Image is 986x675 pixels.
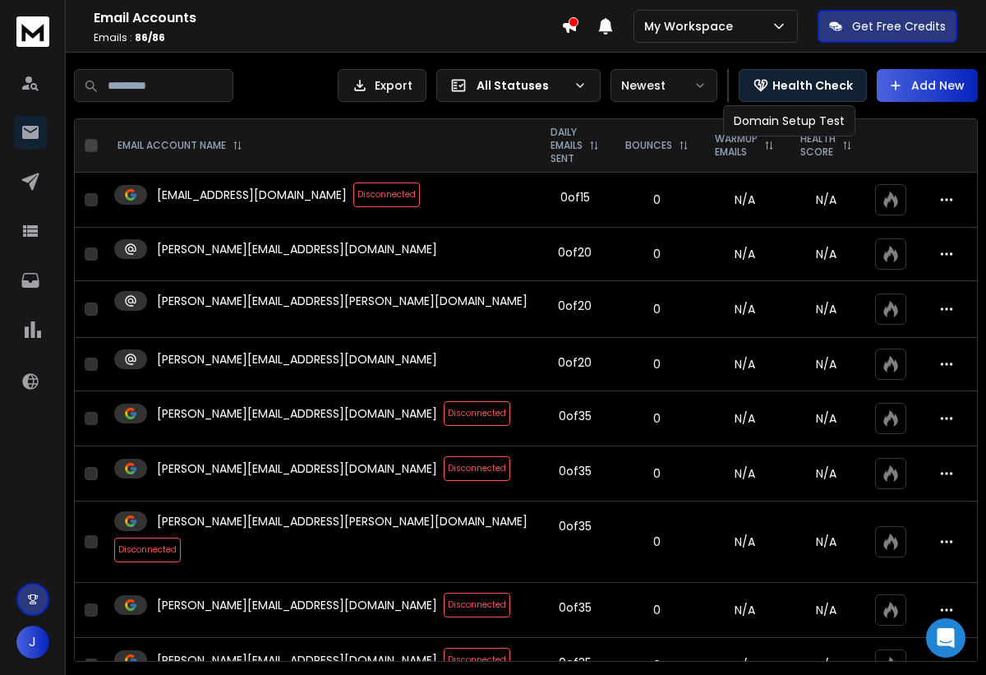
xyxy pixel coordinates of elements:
[559,463,592,479] div: 0 of 35
[715,132,758,159] p: WARMUP EMAILS
[560,189,590,206] div: 0 of 15
[157,652,437,668] p: [PERSON_NAME][EMAIL_ADDRESS][DOMAIN_NAME]
[702,583,787,638] td: N/A
[444,401,510,426] span: Disconnected
[702,502,787,583] td: N/A
[444,593,510,617] span: Disconnected
[558,244,592,261] div: 0 of 20
[559,518,592,534] div: 0 of 35
[702,338,787,391] td: N/A
[622,192,692,208] p: 0
[772,77,853,94] p: Health Check
[559,654,592,671] div: 0 of 35
[877,69,978,102] button: Add New
[622,465,692,482] p: 0
[622,301,692,317] p: 0
[797,534,855,550] p: N/A
[797,246,855,262] p: N/A
[622,246,692,262] p: 0
[622,356,692,372] p: 0
[926,618,965,658] div: Open Intercom Messenger
[558,354,592,371] div: 0 of 20
[117,139,242,152] div: EMAIL ACCOUNT NAME
[622,410,692,427] p: 0
[444,648,510,673] span: Disconnected
[135,30,165,44] span: 86 / 86
[558,298,592,314] div: 0 of 20
[739,69,867,102] button: Health Check
[157,513,528,529] p: [PERSON_NAME][EMAIL_ADDRESS][PERSON_NAME][DOMAIN_NAME]
[797,356,855,372] p: N/A
[16,626,49,659] button: J
[797,192,855,208] p: N/A
[157,597,437,613] p: [PERSON_NAME][EMAIL_ADDRESS][DOMAIN_NAME]
[551,126,583,165] p: DAILY EMAILS SENT
[702,228,787,281] td: N/A
[800,132,836,159] p: HEALTH SCORE
[797,301,855,317] p: N/A
[16,16,49,47] img: logo
[157,241,437,257] p: [PERSON_NAME][EMAIL_ADDRESS][DOMAIN_NAME]
[157,460,437,477] p: [PERSON_NAME][EMAIL_ADDRESS][DOMAIN_NAME]
[723,105,855,136] div: Domain Setup Test
[559,599,592,616] div: 0 of 35
[797,465,855,482] p: N/A
[610,69,717,102] button: Newest
[852,18,946,35] p: Get Free Credits
[559,408,592,424] div: 0 of 35
[797,410,855,427] p: N/A
[94,8,561,28] h1: Email Accounts
[157,293,528,309] p: [PERSON_NAME][EMAIL_ADDRESS][PERSON_NAME][DOMAIN_NAME]
[702,391,787,446] td: N/A
[797,602,855,618] p: N/A
[644,18,739,35] p: My Workspace
[818,10,957,43] button: Get Free Credits
[157,405,437,422] p: [PERSON_NAME][EMAIL_ADDRESS][DOMAIN_NAME]
[114,538,181,562] span: Disconnected
[157,187,347,203] p: [EMAIL_ADDRESS][DOMAIN_NAME]
[338,69,426,102] button: Export
[444,456,510,481] span: Disconnected
[94,31,561,44] p: Emails :
[702,281,787,338] td: N/A
[702,173,787,228] td: N/A
[353,183,420,207] span: Disconnected
[477,77,567,94] p: All Statuses
[157,351,437,368] p: [PERSON_NAME][EMAIL_ADDRESS][DOMAIN_NAME]
[622,534,692,550] p: 0
[625,139,672,152] p: BOUNCES
[797,657,855,673] p: N/A
[622,602,692,618] p: 0
[622,657,692,673] p: 0
[702,446,787,502] td: N/A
